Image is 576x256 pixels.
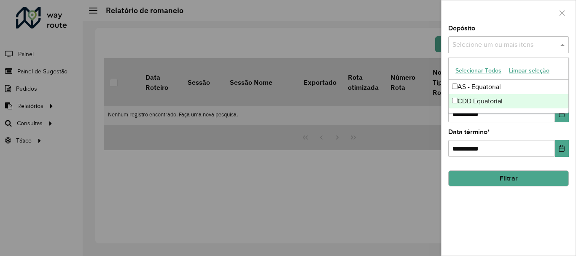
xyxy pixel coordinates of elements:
[449,80,568,94] div: AS - Equatorial
[448,127,490,137] label: Data término
[505,64,553,77] button: Limpar seleção
[555,105,569,122] button: Choose Date
[448,170,569,186] button: Filtrar
[555,140,569,157] button: Choose Date
[448,23,475,33] label: Depósito
[452,64,505,77] button: Selecionar Todos
[448,57,569,113] ng-dropdown-panel: Options list
[449,94,568,108] div: CDD Equatorial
